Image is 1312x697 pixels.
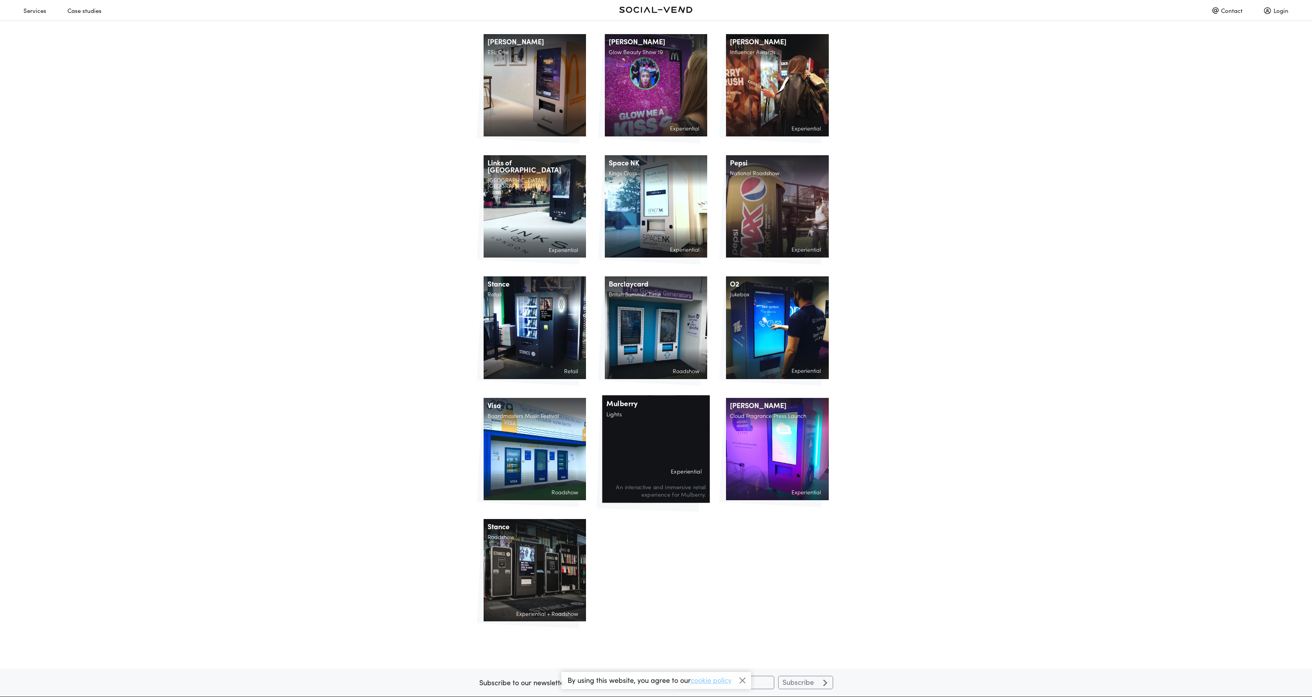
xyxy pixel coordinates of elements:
h1: Stance [484,519,586,534]
h2: Experiential [730,247,824,256]
h2: Roadshow [484,534,586,543]
a: Case studies [67,4,123,12]
h2: Experiential [730,489,824,499]
h2: Retail [488,368,582,378]
p: An interactive and immersive retail experience for Mulberry. [606,483,706,498]
h1: [PERSON_NAME] [605,34,707,49]
h1: [PERSON_NAME] [726,34,828,49]
h2: Boardmasters Music Festival [484,413,586,422]
h1: [PERSON_NAME] [484,34,586,49]
h1: O2 [726,276,828,291]
div: Services [24,4,46,17]
h1: Subscribe to our newsletter [479,679,664,686]
h1: Space NK [605,155,707,170]
h2: Experiential [730,125,824,135]
a: O2JukeboxExperiential [726,276,828,379]
h1: Mulberry [602,395,710,411]
h1: Visa [484,398,586,413]
h2: Jukebox [726,291,828,301]
a: [PERSON_NAME]Cloud Fragrance Press LaunchExperiential [726,398,828,500]
h2: Glow Beauty Show 19 [605,49,707,58]
h2: Retail [484,291,586,301]
a: PepsiNational RoadshowExperiential [726,155,828,258]
a: [PERSON_NAME]Influencer AwardsExperiential [726,34,828,136]
h1: Barclaycard [605,276,707,291]
a: [PERSON_NAME]ESL One [484,34,586,136]
h2: Roadshow [488,489,582,499]
a: cookie policy [691,675,732,685]
h1: [PERSON_NAME] [726,398,828,413]
h2: Experiential [609,247,703,256]
a: StanceRoadshowExperiential + Roadshow [484,519,586,621]
a: BarclaycardBritish Summer TimeRoadshow [605,276,707,379]
a: MulberryLightsExperientialAn interactive and immersive retail experience for Mulberry. [605,398,707,500]
h2: Experiential [730,368,824,378]
div: Case studies [67,4,102,17]
a: VisaBoardmasters Music FestivalRoadshow [484,398,586,500]
h2: ESL One [484,49,586,58]
div: Login [1264,4,1288,17]
h2: Cloud Fragrance Press Launch [726,413,828,422]
h1: Pepsi [726,155,828,170]
h2: Experiential [609,125,703,135]
a: [PERSON_NAME]Glow Beauty Show 19Experiential [605,34,707,136]
h2: Roadshow [609,368,703,378]
h1: Stance [484,276,586,291]
input: Subscribe [778,676,833,689]
a: Space NKKings CrossExperiential [605,155,707,258]
h2: [GEOGRAPHIC_DATA], [GEOGRAPHIC_DATA] [484,177,586,192]
h2: Experiential [606,468,706,478]
h2: Experiential [488,247,582,256]
a: Links of [GEOGRAPHIC_DATA][GEOGRAPHIC_DATA], [GEOGRAPHIC_DATA]Experiential [484,155,586,258]
a: StanceRetailRetail [484,276,586,379]
h2: British Summer Time [605,291,707,301]
h2: Lights [602,411,710,421]
h1: Links of [GEOGRAPHIC_DATA] [484,155,586,177]
p: By using this website, you agree to our [568,677,732,684]
h2: National Roadshow [726,170,828,180]
h2: Influencer Awards [726,49,828,58]
h2: Kings Cross [605,170,707,180]
h2: Experiential + Roadshow [488,610,582,620]
div: Contact [1212,4,1243,17]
